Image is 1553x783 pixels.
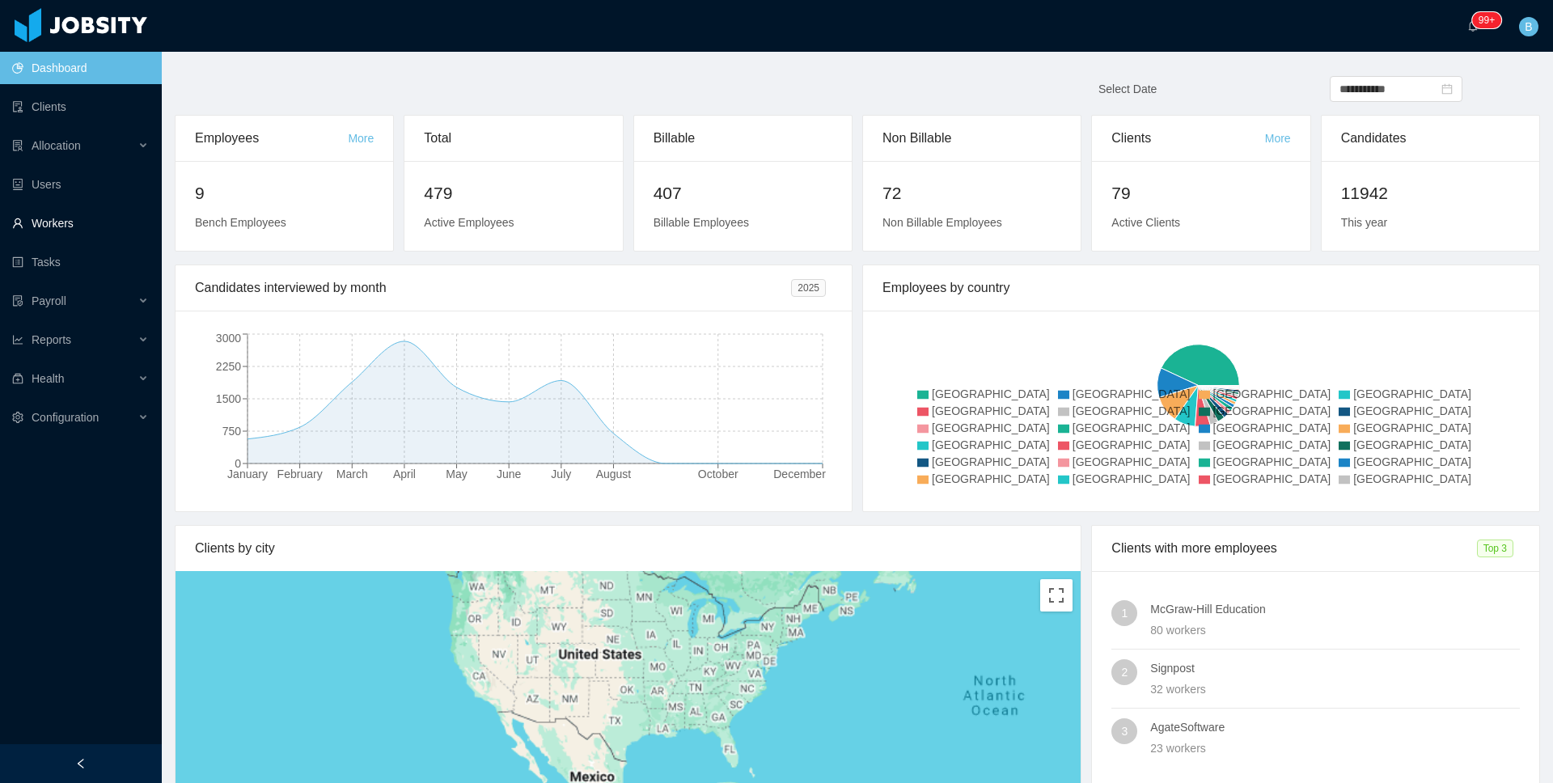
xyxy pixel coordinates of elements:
h4: Signpost [1150,659,1520,677]
span: [GEOGRAPHIC_DATA] [1353,438,1471,451]
h2: 79 [1111,180,1290,206]
i: icon: calendar [1441,83,1453,95]
tspan: December [773,468,826,480]
span: Health [32,372,64,385]
span: 3 [1121,718,1128,744]
tspan: August [596,468,632,480]
span: Billable Employees [654,216,749,229]
div: Clients with more employees [1111,526,1476,571]
tspan: 0 [235,457,241,470]
span: Allocation [32,139,81,152]
span: [GEOGRAPHIC_DATA] [1213,438,1331,451]
div: Clients [1111,116,1264,161]
h2: 479 [424,180,603,206]
tspan: 3000 [216,332,241,345]
i: icon: line-chart [12,334,23,345]
button: Toggle fullscreen view [1040,579,1073,612]
a: icon: userWorkers [12,207,149,239]
tspan: June [497,468,522,480]
i: icon: file-protect [12,295,23,307]
span: [GEOGRAPHIC_DATA] [932,438,1050,451]
span: [GEOGRAPHIC_DATA] [1353,387,1471,400]
span: [GEOGRAPHIC_DATA] [1073,387,1191,400]
span: [GEOGRAPHIC_DATA] [1213,421,1331,434]
tspan: July [551,468,571,480]
span: Select Date [1098,83,1157,95]
span: [GEOGRAPHIC_DATA] [932,404,1050,417]
span: [GEOGRAPHIC_DATA] [1073,421,1191,434]
tspan: 1500 [216,392,241,405]
h2: 72 [882,180,1061,206]
tspan: 2250 [216,360,241,373]
a: icon: auditClients [12,91,149,123]
span: Reports [32,333,71,346]
span: Active Clients [1111,216,1180,229]
span: [GEOGRAPHIC_DATA] [1353,421,1471,434]
span: [GEOGRAPHIC_DATA] [932,421,1050,434]
span: [GEOGRAPHIC_DATA] [1213,472,1331,485]
h4: AgateSoftware [1150,718,1520,736]
div: 23 workers [1150,739,1520,757]
span: [GEOGRAPHIC_DATA] [1213,404,1331,417]
tspan: January [227,468,268,480]
span: [GEOGRAPHIC_DATA] [1353,404,1471,417]
h2: 407 [654,180,832,206]
span: [GEOGRAPHIC_DATA] [1073,472,1191,485]
span: [GEOGRAPHIC_DATA] [1353,455,1471,468]
h2: 11942 [1341,180,1520,206]
tspan: October [698,468,738,480]
span: Active Employees [424,216,514,229]
span: [GEOGRAPHIC_DATA] [1073,404,1191,417]
span: 1 [1121,600,1128,626]
i: icon: solution [12,140,23,151]
a: icon: pie-chartDashboard [12,52,149,84]
span: 2025 [791,279,826,297]
span: [GEOGRAPHIC_DATA] [1073,438,1191,451]
a: icon: robotUsers [12,168,149,201]
span: [GEOGRAPHIC_DATA] [932,455,1050,468]
tspan: February [277,468,323,480]
h2: 9 [195,180,374,206]
i: icon: bell [1467,20,1479,32]
div: Employees [195,116,348,161]
h4: McGraw-Hill Education [1150,600,1520,618]
tspan: 750 [222,425,242,438]
a: icon: profileTasks [12,246,149,278]
span: Configuration [32,411,99,424]
tspan: May [446,468,467,480]
span: Top 3 [1477,540,1513,557]
div: Clients by city [195,526,1061,571]
div: Employees by country [882,265,1520,311]
span: B [1525,17,1532,36]
span: [GEOGRAPHIC_DATA] [1073,455,1191,468]
span: [GEOGRAPHIC_DATA] [1353,472,1471,485]
tspan: March [336,468,368,480]
div: Candidates [1341,116,1520,161]
div: Candidates interviewed by month [195,265,791,311]
div: Total [424,116,603,161]
span: [GEOGRAPHIC_DATA] [1213,455,1331,468]
span: 2 [1121,659,1128,685]
span: [GEOGRAPHIC_DATA] [1213,387,1331,400]
span: Non Billable Employees [882,216,1002,229]
div: Billable [654,116,832,161]
sup: 245 [1472,12,1501,28]
a: More [348,132,374,145]
span: [GEOGRAPHIC_DATA] [932,472,1050,485]
div: Non Billable [882,116,1061,161]
span: Bench Employees [195,216,286,229]
tspan: April [393,468,416,480]
span: Payroll [32,294,66,307]
i: icon: setting [12,412,23,423]
span: This year [1341,216,1388,229]
div: 80 workers [1150,621,1520,639]
a: More [1265,132,1291,145]
i: icon: medicine-box [12,373,23,384]
div: 32 workers [1150,680,1520,698]
span: [GEOGRAPHIC_DATA] [932,387,1050,400]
